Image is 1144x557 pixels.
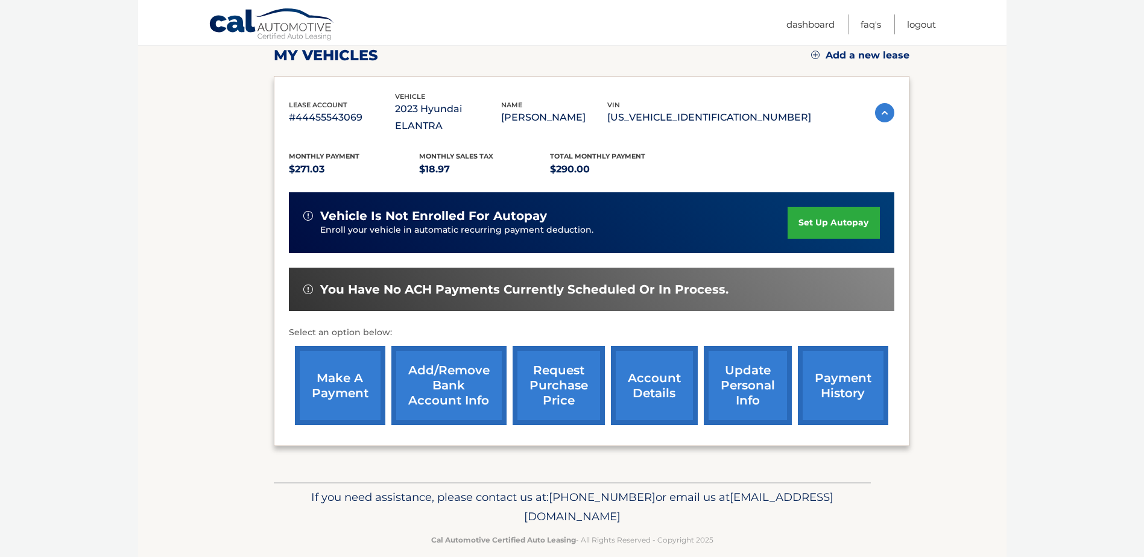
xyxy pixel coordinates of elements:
[611,346,698,425] a: account details
[395,92,425,101] span: vehicle
[289,161,420,178] p: $271.03
[549,490,656,504] span: [PHONE_NUMBER]
[320,282,728,297] span: You have no ACH payments currently scheduled or in process.
[607,109,811,126] p: [US_VEHICLE_IDENTIFICATION_NUMBER]
[289,152,359,160] span: Monthly Payment
[295,346,385,425] a: make a payment
[289,109,395,126] p: #44455543069
[209,8,335,43] a: Cal Automotive
[875,103,894,122] img: accordion-active.svg
[550,152,645,160] span: Total Monthly Payment
[419,161,550,178] p: $18.97
[798,346,888,425] a: payment history
[513,346,605,425] a: request purchase price
[282,488,863,526] p: If you need assistance, please contact us at: or email us at
[811,51,820,59] img: add.svg
[907,14,936,34] a: Logout
[524,490,833,523] span: [EMAIL_ADDRESS][DOMAIN_NAME]
[811,49,909,61] a: Add a new lease
[431,535,576,544] strong: Cal Automotive Certified Auto Leasing
[289,326,894,340] p: Select an option below:
[501,109,607,126] p: [PERSON_NAME]
[320,224,788,237] p: Enroll your vehicle in automatic recurring payment deduction.
[303,285,313,294] img: alert-white.svg
[704,346,792,425] a: update personal info
[289,101,347,109] span: lease account
[395,101,501,134] p: 2023 Hyundai ELANTRA
[274,46,378,65] h2: my vehicles
[788,207,879,239] a: set up autopay
[320,209,547,224] span: vehicle is not enrolled for autopay
[391,346,507,425] a: Add/Remove bank account info
[607,101,620,109] span: vin
[282,533,863,546] p: - All Rights Reserved - Copyright 2025
[861,14,881,34] a: FAQ's
[550,161,681,178] p: $290.00
[419,152,493,160] span: Monthly sales Tax
[501,101,522,109] span: name
[786,14,835,34] a: Dashboard
[303,211,313,221] img: alert-white.svg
